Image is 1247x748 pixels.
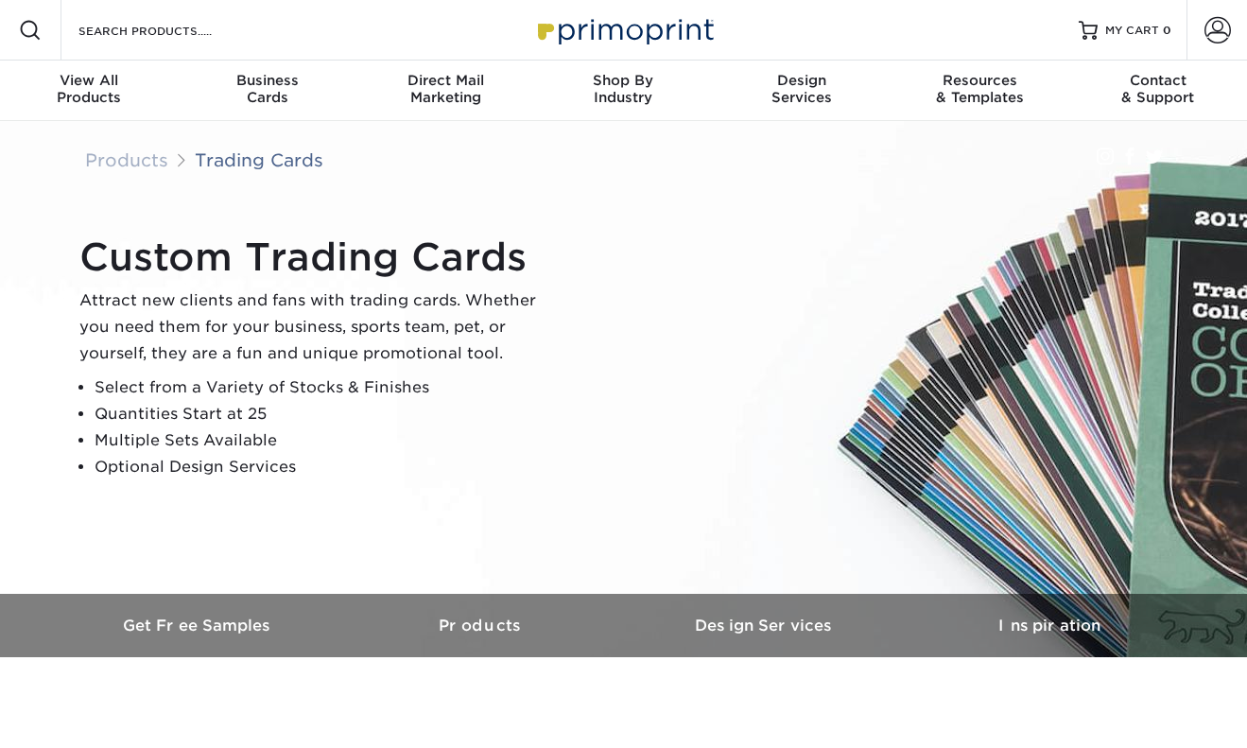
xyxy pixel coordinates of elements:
[57,594,340,657] a: Get Free Samples
[624,594,908,657] a: Design Services
[624,617,908,635] h3: Design Services
[79,287,552,367] p: Attract new clients and fans with trading cards. Whether you need them for your business, sports ...
[340,617,624,635] h3: Products
[95,374,552,401] li: Select from a Variety of Stocks & Finishes
[178,72,355,106] div: Cards
[178,72,355,89] span: Business
[77,19,261,42] input: SEARCH PRODUCTS.....
[713,61,891,121] a: DesignServices
[195,149,323,170] a: Trading Cards
[356,61,534,121] a: Direct MailMarketing
[908,617,1191,635] h3: Inspiration
[534,72,712,89] span: Shop By
[178,61,355,121] a: BusinessCards
[95,401,552,427] li: Quantities Start at 25
[891,72,1068,106] div: & Templates
[534,61,712,121] a: Shop ByIndustry
[340,594,624,657] a: Products
[356,72,534,106] div: Marketing
[1105,23,1159,39] span: MY CART
[891,61,1068,121] a: Resources& Templates
[529,9,719,50] img: Primoprint
[1069,61,1247,121] a: Contact& Support
[1069,72,1247,89] span: Contact
[79,235,552,280] h1: Custom Trading Cards
[713,72,891,89] span: Design
[908,594,1191,657] a: Inspiration
[95,427,552,454] li: Multiple Sets Available
[1069,72,1247,106] div: & Support
[95,454,552,480] li: Optional Design Services
[57,617,340,635] h3: Get Free Samples
[356,72,534,89] span: Direct Mail
[85,149,168,170] a: Products
[1163,24,1171,37] span: 0
[891,72,1068,89] span: Resources
[713,72,891,106] div: Services
[534,72,712,106] div: Industry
